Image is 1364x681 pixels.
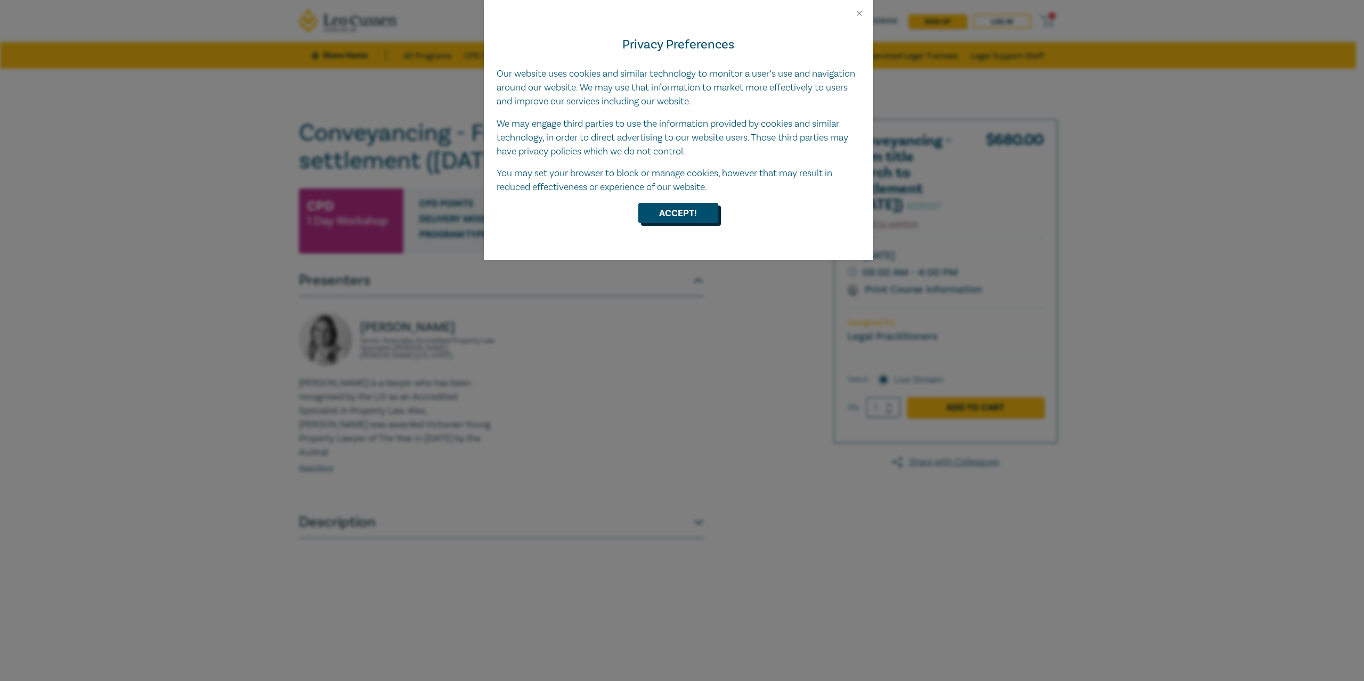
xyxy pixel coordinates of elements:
button: Close [855,9,864,18]
p: We may engage third parties to use the information provided by cookies and similar technology, in... [497,117,860,159]
button: Accept! [638,203,718,223]
p: Our website uses cookies and similar technology to monitor a user’s use and navigation around our... [497,67,860,109]
p: You may set your browser to block or manage cookies, however that may result in reduced effective... [497,167,860,194]
h4: Privacy Preferences [497,35,860,54]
